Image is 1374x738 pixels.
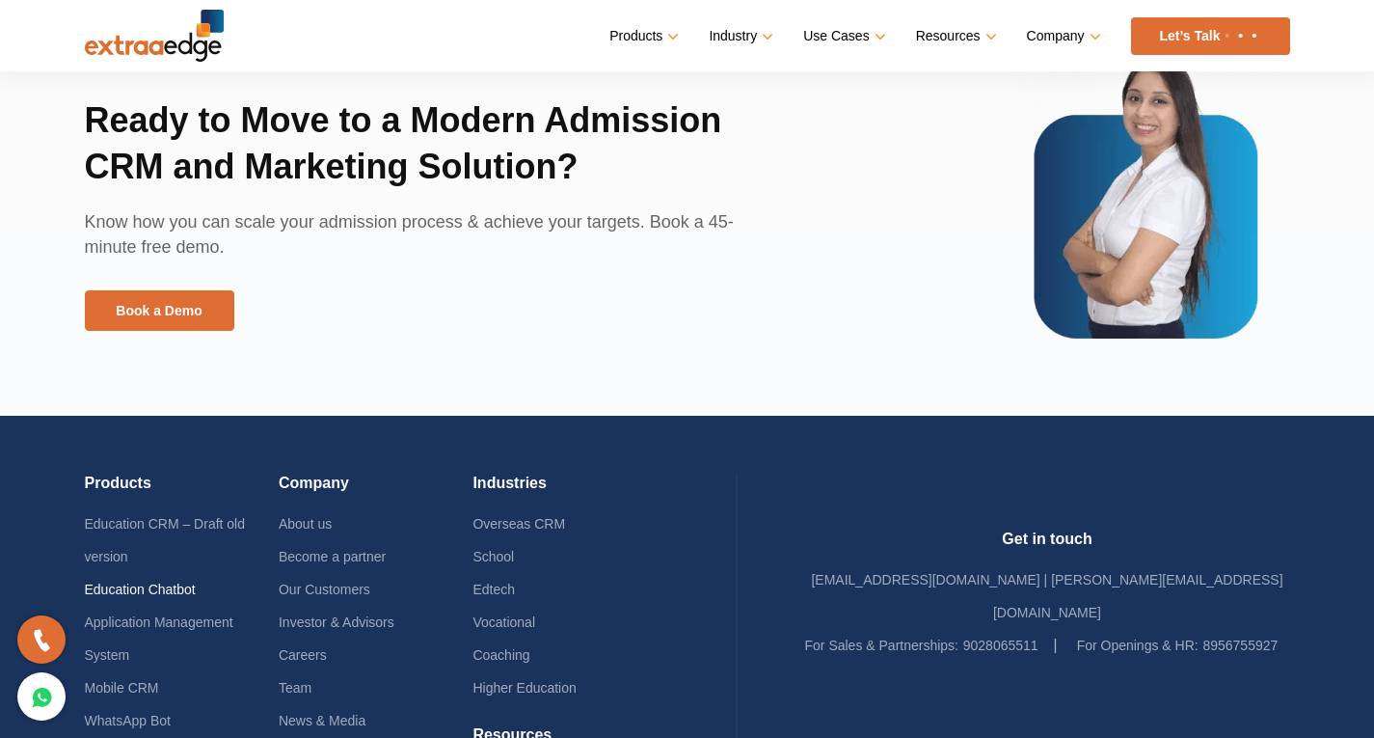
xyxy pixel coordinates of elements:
[279,647,327,663] a: Careers
[279,713,365,728] a: News & Media
[85,615,233,663] a: Application Management System
[85,290,234,331] a: Book a Demo
[279,474,472,507] h4: Company
[85,474,279,507] h4: Products
[472,615,535,630] a: Vocational
[811,572,1282,620] a: [EMAIL_ADDRESS][DOMAIN_NAME] | [PERSON_NAME][EMAIL_ADDRESS][DOMAIN_NAME]
[85,97,784,209] h2: Ready to Move to a Modern Admission CRM and Marketing Solution?
[279,615,394,630] a: Investor & Advisors
[472,474,666,507] h4: Industries
[609,22,675,50] a: Products
[805,530,1290,563] h4: Get in touch
[85,713,172,728] a: WhatsApp Bot
[472,680,576,696] a: Higher Education
[279,549,386,564] a: Become a partner
[805,629,959,662] label: For Sales & Partnerships:
[85,680,159,696] a: Mobile CRM
[472,549,514,564] a: School
[1027,22,1097,50] a: Company
[85,209,784,290] p: Know how you can scale your admission process & achieve your targets. Book a 45-minute free demo.
[709,22,769,50] a: Industry
[279,516,332,532] a: About us
[279,680,311,696] a: Team
[85,582,196,597] a: Education Chatbot
[916,22,993,50] a: Resources
[472,516,565,532] a: Overseas CRM
[279,582,370,597] a: Our Customers
[803,22,881,50] a: Use Cases
[963,638,1038,653] a: 9028065511
[1131,17,1290,55] a: Let’s Talk
[85,516,246,564] a: Education CRM – Draft old version
[472,647,529,663] a: Coaching
[1077,629,1199,662] label: For Openings & HR:
[472,582,515,597] a: Edtech
[1202,638,1278,653] a: 8956755927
